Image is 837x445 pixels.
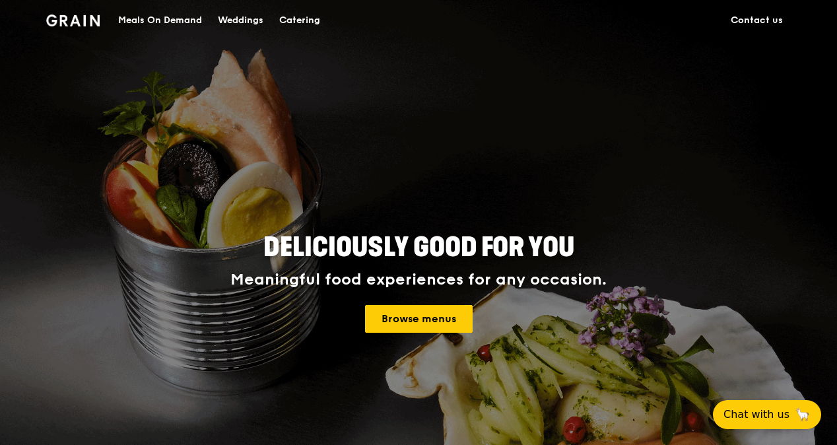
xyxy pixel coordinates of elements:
[279,1,320,40] div: Catering
[181,271,656,289] div: Meaningful food experiences for any occasion.
[118,1,202,40] div: Meals On Demand
[723,1,791,40] a: Contact us
[210,1,271,40] a: Weddings
[713,400,821,429] button: Chat with us🦙
[795,407,811,423] span: 🦙
[271,1,328,40] a: Catering
[365,305,473,333] a: Browse menus
[218,1,263,40] div: Weddings
[723,407,789,423] span: Chat with us
[263,232,574,263] span: Deliciously good for you
[46,15,100,26] img: Grain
